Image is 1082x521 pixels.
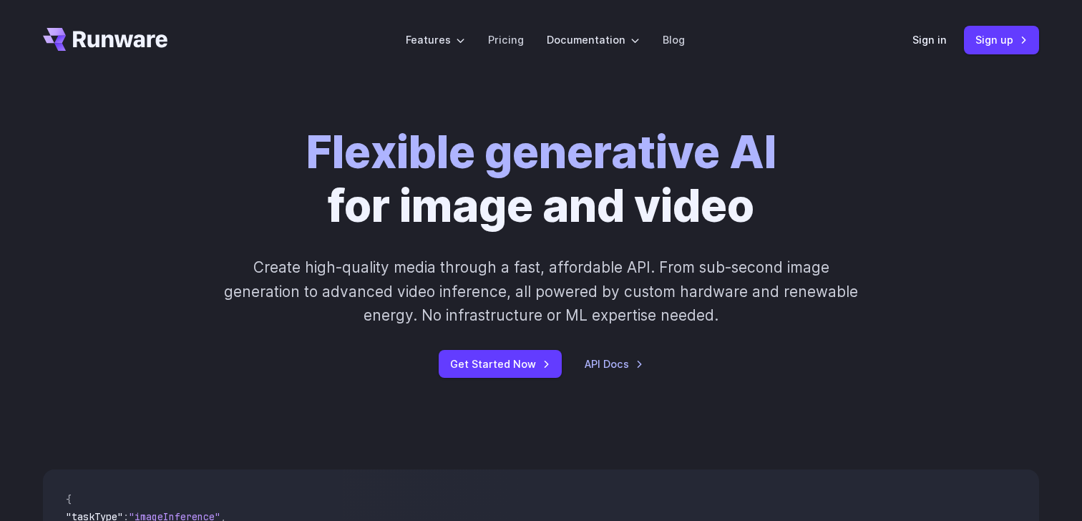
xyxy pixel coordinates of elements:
[66,493,72,506] span: {
[585,356,643,372] a: API Docs
[439,350,562,378] a: Get Started Now
[306,126,776,233] h1: for image and video
[306,125,776,179] strong: Flexible generative AI
[663,31,685,48] a: Blog
[964,26,1039,54] a: Sign up
[912,31,947,48] a: Sign in
[547,31,640,48] label: Documentation
[43,28,167,51] a: Go to /
[406,31,465,48] label: Features
[488,31,524,48] a: Pricing
[223,255,860,327] p: Create high-quality media through a fast, affordable API. From sub-second image generation to adv...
